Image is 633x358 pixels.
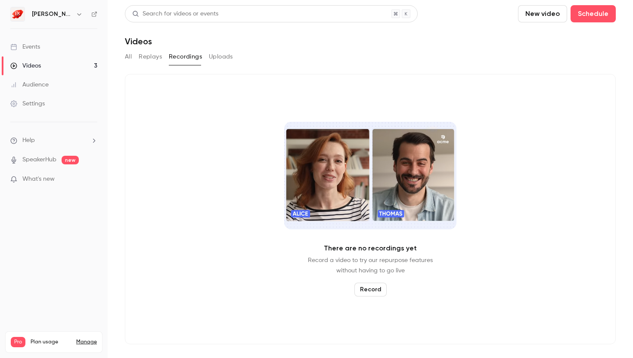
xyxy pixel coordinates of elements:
button: Replays [139,50,162,64]
img: Elle Kwan Studio [11,7,25,21]
div: Keywords by Traffic [95,51,145,56]
h1: Videos [125,36,152,46]
div: Events [10,43,40,51]
button: New video [518,5,567,22]
div: Settings [10,99,45,108]
div: Domain: [DOMAIN_NAME] [22,22,95,29]
img: logo_orange.svg [14,14,21,21]
div: Domain Overview [33,51,77,56]
p: Record a video to try our repurpose features without having to go live [308,255,433,276]
div: Audience [10,80,49,89]
span: new [62,156,79,164]
img: tab_keywords_by_traffic_grey.svg [86,50,93,57]
h6: [PERSON_NAME] Studio [32,10,72,19]
iframe: Noticeable Trigger [87,176,97,183]
div: Search for videos or events [132,9,218,19]
a: Manage [76,339,97,346]
a: SpeakerHub [22,155,56,164]
span: Pro [11,337,25,347]
p: There are no recordings yet [324,243,417,253]
span: What's new [22,175,55,184]
div: v 4.0.25 [24,14,42,21]
img: website_grey.svg [14,22,21,29]
img: tab_domain_overview_orange.svg [23,50,30,57]
section: Videos [125,5,616,353]
button: Record [354,283,387,296]
button: Schedule [571,5,616,22]
span: Help [22,136,35,145]
button: Recordings [169,50,202,64]
li: help-dropdown-opener [10,136,97,145]
span: Plan usage [31,339,71,346]
button: All [125,50,132,64]
button: Uploads [209,50,233,64]
div: Videos [10,62,41,70]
